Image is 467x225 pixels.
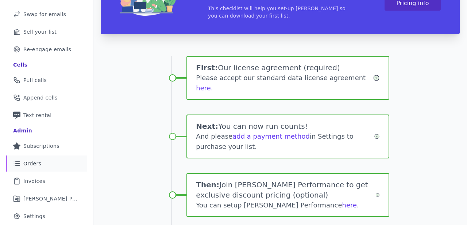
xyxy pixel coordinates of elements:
a: Pull cells [6,72,87,88]
span: Then: [196,180,219,189]
div: Admin [13,127,32,134]
span: Swap for emails [23,11,66,18]
h1: Our license agreement (required) [196,63,373,73]
span: Sell your list [23,28,57,35]
div: And please in Settings to purchase your list. [196,131,374,152]
a: Re-engage emails [6,41,87,57]
a: Swap for emails [6,6,87,22]
span: [PERSON_NAME] Performance [23,195,78,202]
span: Text rental [23,112,52,119]
a: Orders [6,155,87,172]
a: here [342,201,357,209]
span: Subscriptions [23,142,59,150]
a: Invoices [6,173,87,189]
span: Next: [196,122,218,131]
span: Settings [23,213,45,220]
p: This checklist will help you set-up [PERSON_NAME] so you can download your first list. [208,5,352,19]
a: add a payment method [232,132,310,140]
span: Invoices [23,177,45,185]
div: Cells [13,61,27,68]
span: Orders [23,160,41,167]
a: Append cells [6,90,87,106]
div: Please accept our standard data license agreement [196,73,373,93]
span: Re-engage emails [23,46,71,53]
h1: Join [PERSON_NAME] Performance to get exclusive discount pricing (optional) [196,180,375,200]
a: [PERSON_NAME] Performance [6,191,87,207]
a: Text rental [6,107,87,123]
a: Settings [6,208,87,224]
div: You can setup [PERSON_NAME] Performance . [196,200,375,210]
span: Append cells [23,94,58,101]
h1: You can now run counts! [196,121,374,131]
span: First: [196,63,218,72]
span: Pull cells [23,76,47,84]
a: Sell your list [6,24,87,40]
a: Subscriptions [6,138,87,154]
